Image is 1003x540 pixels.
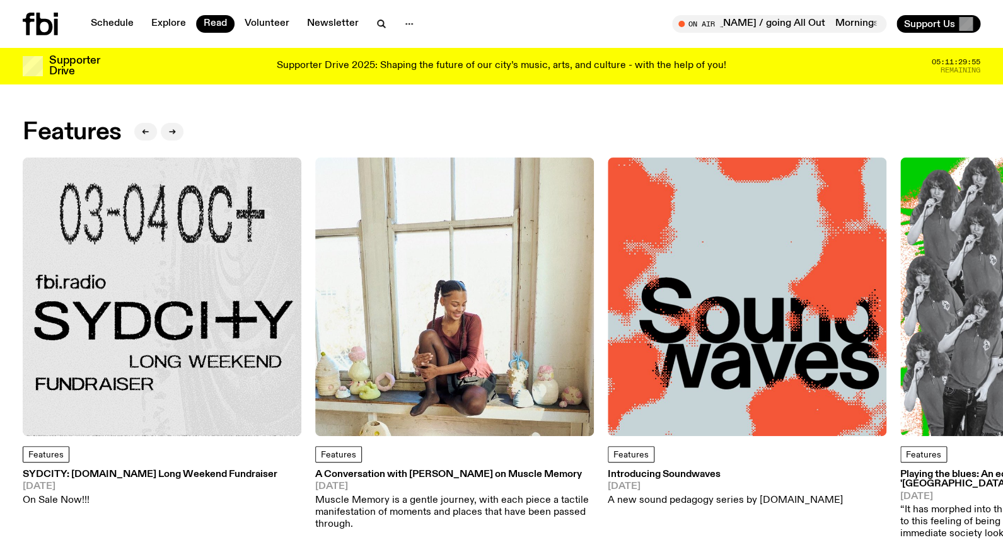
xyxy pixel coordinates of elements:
span: Remaining [941,67,980,74]
p: A new sound pedagogy series by [DOMAIN_NAME] [608,495,843,507]
a: Read [196,15,235,33]
img: The text Sound waves, with one word stacked upon another, in black text on a bluish-gray backgrou... [608,158,886,436]
button: Support Us [896,15,980,33]
a: Introducing Soundwaves[DATE]A new sound pedagogy series by [DOMAIN_NAME] [608,470,843,507]
p: Supporter Drive 2025: Shaping the future of our city’s music, arts, and culture - with the help o... [277,60,726,72]
p: Muscle Memory is a gentle journey, with each piece a tactile manifestation of moments and places ... [315,495,594,531]
h3: SYDCITY: [DOMAIN_NAME] Long Weekend Fundraiser [23,470,277,480]
a: Features [23,446,69,462]
h3: Supporter Drive [49,55,100,77]
a: Explore [144,15,194,33]
a: Features [315,446,362,462]
span: Features [906,451,941,459]
h3: Introducing Soundwaves [608,470,843,480]
a: SYDCITY: [DOMAIN_NAME] Long Weekend Fundraiser[DATE]On Sale Now!!! [23,470,277,507]
a: Newsletter [299,15,366,33]
span: [DATE] [23,482,277,491]
span: Support Us [904,18,955,30]
a: Features [900,446,947,462]
span: [DATE] [608,482,843,491]
h3: A Conversation with [PERSON_NAME] on Muscle Memory [315,470,594,480]
span: Features [321,451,356,459]
h2: Features [23,121,122,144]
a: A Conversation with [PERSON_NAME] on Muscle Memory[DATE]Muscle Memory is a gentle journey, with e... [315,470,594,531]
button: On AirMornings with [PERSON_NAME] / going All OutMornings with [PERSON_NAME] / going All Out [672,15,886,33]
a: Features [608,446,654,462]
img: Black text on gray background. Reading top to bottom: 03-04 OCT. fbi.radio SYDCITY LONG WEEKEND F... [23,158,301,436]
span: Features [28,451,64,459]
a: Schedule [83,15,141,33]
a: Volunteer [237,15,297,33]
span: [DATE] [315,482,594,491]
span: 05:11:29:55 [932,59,980,66]
p: On Sale Now!!! [23,495,277,507]
span: Features [613,451,649,459]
